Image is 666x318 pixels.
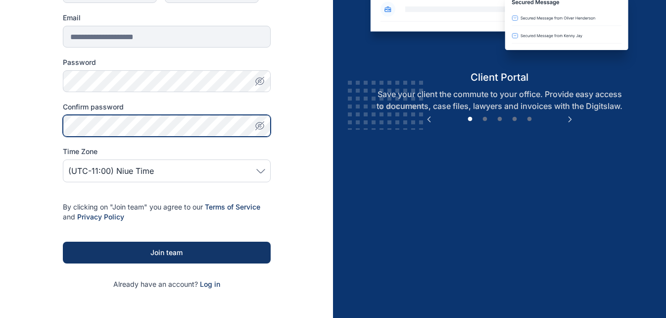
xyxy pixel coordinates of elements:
[424,114,434,124] button: Previous
[63,202,271,222] p: By clicking on "Join team" you agree to our and
[362,88,637,112] p: Save your client the commute to your office. Provide easy access to documents, case files, lawyer...
[79,248,255,258] div: Join team
[68,165,154,177] span: (UTC-11:00) Niue Time
[200,280,220,288] a: Log in
[495,114,505,124] button: 3
[63,13,271,23] label: Email
[63,279,271,289] p: Already have an account?
[565,114,575,124] button: Next
[524,114,534,124] button: 5
[510,114,520,124] button: 4
[205,203,260,211] a: Terms of Service
[480,114,490,124] button: 2
[63,147,97,157] span: Time Zone
[465,114,475,124] button: 1
[63,57,271,67] label: Password
[63,242,271,264] button: Join team
[63,102,271,112] label: Confirm password
[362,70,637,84] h5: client portal
[77,212,124,221] a: Privacy Policy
